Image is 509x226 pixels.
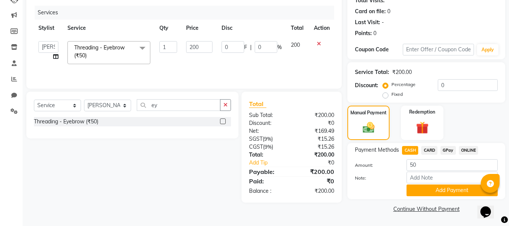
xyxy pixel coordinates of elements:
[355,8,386,15] div: Card on file:
[264,144,272,150] span: 9%
[217,20,286,37] th: Disc
[409,109,435,115] label: Redemption
[243,159,300,167] a: Add Tip
[391,91,403,98] label: Fixed
[392,68,412,76] div: ₹200.00
[291,42,300,48] span: 200
[35,6,340,20] div: Services
[403,44,474,55] input: Enter Offer / Coupon Code
[137,99,220,111] input: Search or Scan
[74,44,125,59] span: Threading - Eyebrow (₹50)
[286,20,309,37] th: Total
[355,46,402,54] div: Coupon Code
[355,146,399,154] span: Payment Methods
[249,100,266,108] span: Total
[34,20,63,37] th: Stylist
[292,177,340,186] div: ₹0
[63,20,155,37] th: Service
[243,135,292,143] div: ( )
[243,167,292,176] div: Payable:
[407,159,498,171] input: Amount
[387,8,390,15] div: 0
[34,118,98,126] div: Threading - Eyebrow (₹50)
[459,146,478,155] span: ONLINE
[249,143,263,150] span: CGST
[243,111,292,119] div: Sub Total:
[373,29,376,37] div: 0
[155,20,182,37] th: Qty
[300,159,340,167] div: ₹0
[402,146,418,155] span: CASH
[355,18,380,26] div: Last Visit:
[382,18,384,26] div: -
[250,43,252,51] span: |
[355,81,378,89] div: Discount:
[243,127,292,135] div: Net:
[292,167,340,176] div: ₹200.00
[350,109,387,116] label: Manual Payment
[412,120,433,135] img: _gift.svg
[355,68,389,76] div: Service Total:
[359,121,378,134] img: _cash.svg
[182,20,217,37] th: Price
[292,187,340,195] div: ₹200.00
[292,119,340,127] div: ₹0
[355,29,372,37] div: Points:
[292,111,340,119] div: ₹200.00
[349,205,504,213] a: Continue Without Payment
[407,172,498,183] input: Add Note
[407,184,498,196] button: Add Payment
[477,196,501,218] iframe: chat widget
[243,143,292,151] div: ( )
[87,52,90,59] a: x
[349,162,400,169] label: Amount:
[309,20,334,37] th: Action
[277,43,282,51] span: %
[292,127,340,135] div: ₹169.49
[292,135,340,143] div: ₹15.26
[292,151,340,159] div: ₹200.00
[477,44,498,55] button: Apply
[249,135,263,142] span: SGST
[243,151,292,159] div: Total:
[421,146,437,155] span: CARD
[243,119,292,127] div: Discount:
[243,187,292,195] div: Balance :
[349,175,400,181] label: Note:
[391,81,416,88] label: Percentage
[264,136,271,142] span: 9%
[243,177,292,186] div: Paid:
[244,43,247,51] span: F
[440,146,456,155] span: GPay
[292,143,340,151] div: ₹15.26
